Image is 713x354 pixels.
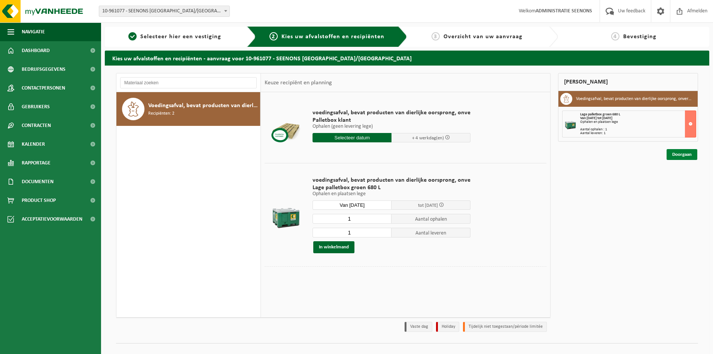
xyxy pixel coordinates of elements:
[412,136,444,140] span: + 4 werkdag(en)
[22,41,50,60] span: Dashboard
[667,149,697,160] a: Doorgaan
[580,128,696,131] div: Aantal ophalen : 1
[623,34,656,40] span: Bevestiging
[391,214,470,224] span: Aantal ophalen
[261,73,336,92] div: Keuze recipiënt en planning
[580,116,612,120] strong: Van [DATE] tot [DATE]
[444,34,522,40] span: Overzicht van uw aanvraag
[418,203,438,208] span: tot [DATE]
[22,154,51,172] span: Rapportage
[436,322,459,332] li: Holiday
[313,184,470,191] span: Lage palletbox groen 680 L
[148,101,258,110] span: Voedingsafval, bevat producten van dierlijke oorsprong, onverpakt, categorie 3
[22,135,45,154] span: Kalender
[148,110,174,117] span: Recipiënten: 2
[313,176,470,184] span: voedingsafval, bevat producten van dierlijke oorsprong, onve
[22,210,82,229] span: Acceptatievoorwaarden
[391,228,470,237] span: Aantal leveren
[313,124,470,129] p: Ophalen (geen levering lege)
[313,109,470,117] span: voedingsafval, bevat producten van dierlijke oorsprong, onve
[99,6,229,16] span: 10-961077 - SEENONS BELGIUM/KU LEUVEN KASTEELPARK ARENBERG - HEVERLEE
[611,32,619,40] span: 4
[313,133,391,142] input: Selecteer datum
[120,77,257,88] input: Materiaal zoeken
[580,120,696,124] div: Ophalen en plaatsen lege
[128,32,137,40] span: 1
[105,51,709,65] h2: Kies uw afvalstoffen en recipiënten - aanvraag voor 10-961077 - SEENONS [GEOGRAPHIC_DATA]/[GEOGRA...
[22,22,45,41] span: Navigatie
[576,93,692,105] h3: Voedingsafval, bevat producten van dierlijke oorsprong, onverpakt, categorie 3
[580,112,620,117] span: Lage palletbox groen 680 L
[405,322,432,332] li: Vaste dag
[580,131,696,135] div: Aantal leveren: 1
[116,92,260,126] button: Voedingsafval, bevat producten van dierlijke oorsprong, onverpakt, categorie 3 Recipiënten: 2
[22,97,50,116] span: Gebruikers
[109,32,241,41] a: 1Selecteer hier een vestiging
[463,322,547,332] li: Tijdelijk niet toegestaan/période limitée
[536,8,592,14] strong: ADMINISTRATIE SEENONS
[140,34,221,40] span: Selecteer hier een vestiging
[313,191,470,197] p: Ophalen en plaatsen lege
[313,117,470,124] span: Palletbox klant
[432,32,440,40] span: 3
[558,73,698,91] div: [PERSON_NAME]
[313,200,391,210] input: Selecteer datum
[269,32,278,40] span: 2
[313,241,354,253] button: In winkelmand
[22,191,56,210] span: Product Shop
[99,6,230,17] span: 10-961077 - SEENONS BELGIUM/KU LEUVEN KASTEELPARK ARENBERG - HEVERLEE
[22,79,65,97] span: Contactpersonen
[22,172,54,191] span: Documenten
[22,60,65,79] span: Bedrijfsgegevens
[281,34,384,40] span: Kies uw afvalstoffen en recipiënten
[22,116,51,135] span: Contracten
